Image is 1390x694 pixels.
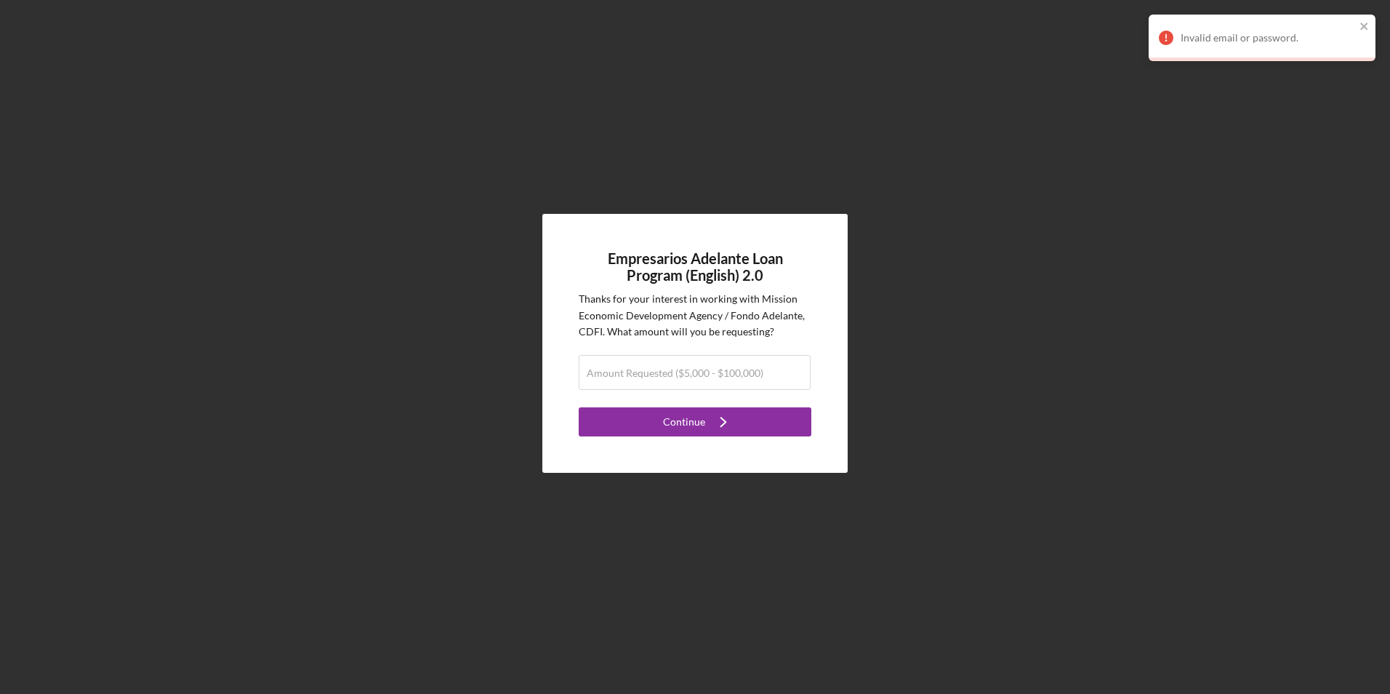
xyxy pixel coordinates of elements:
div: Invalid email or password. [1181,32,1355,44]
div: Continue [663,407,705,436]
button: close [1359,20,1370,34]
button: Continue [579,407,811,436]
h4: Empresarios Adelante Loan Program (English) 2.0 [579,250,811,284]
label: Amount Requested ($5,000 - $100,000) [587,367,763,379]
p: Thanks for your interest in working with Mission Economic Development Agency / Fondo Adelante, CD... [579,291,811,340]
